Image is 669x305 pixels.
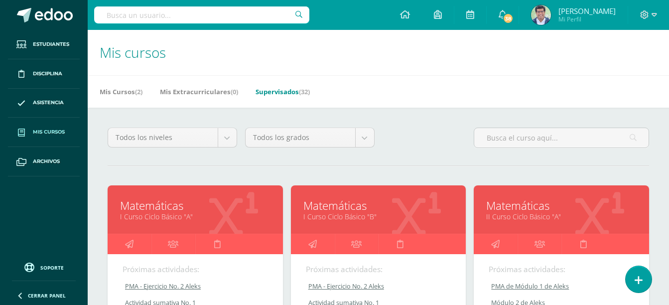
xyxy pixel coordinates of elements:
div: Próximas actividades: [123,264,268,275]
span: (2) [135,87,142,96]
a: PMA de Módulo 1 de Aleks [489,282,635,291]
a: Estudiantes [8,30,80,59]
a: Asistencia [8,89,80,118]
span: Cerrar panel [28,292,66,299]
span: Mis cursos [33,128,65,136]
a: Matemáticas [486,198,637,213]
span: 38 [503,13,514,24]
span: Disciplina [33,70,62,78]
span: (0) [231,87,238,96]
a: Matemáticas [303,198,454,213]
img: b46573023e8a10d5c8a4176346771f40.png [531,5,551,25]
span: Asistencia [33,99,64,107]
a: Supervisados(32) [256,84,310,100]
a: II Curso Ciclo Básico "A" [486,212,637,221]
a: Todos los grados [246,128,374,147]
a: Soporte [12,260,76,274]
a: Matemáticas [120,198,270,213]
input: Busca un usuario... [94,6,309,23]
a: I Curso Ciclo Básico "B" [303,212,454,221]
a: Mis Cursos(2) [100,84,142,100]
span: Todos los niveles [116,128,210,147]
a: Mis cursos [8,118,80,147]
span: [PERSON_NAME] [558,6,616,16]
input: Busca el curso aquí... [474,128,649,148]
span: Estudiantes [33,40,69,48]
a: PMA - Ejercicio No. 2 Aleks [123,282,269,291]
div: Próximas actividades: [306,264,451,275]
div: Próximas actividades: [489,264,634,275]
a: Mis Extracurriculares(0) [160,84,238,100]
span: Archivos [33,157,60,165]
span: Mi Perfil [558,15,616,23]
span: (32) [299,87,310,96]
span: Todos los grados [253,128,348,147]
a: Disciplina [8,59,80,89]
a: Archivos [8,147,80,176]
a: I Curso Ciclo Básico "A" [120,212,270,221]
a: PMA - Ejercicio No. 2 Aleks [306,282,452,291]
span: Soporte [40,264,64,271]
span: Mis cursos [100,43,166,62]
a: Todos los niveles [108,128,237,147]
